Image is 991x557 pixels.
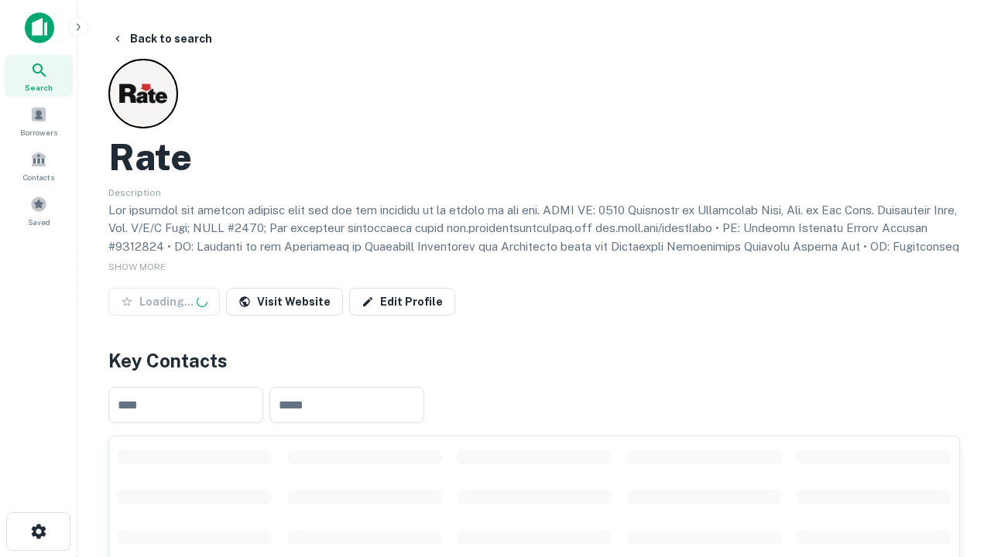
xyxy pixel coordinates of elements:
img: capitalize-icon.png [25,12,54,43]
a: Contacts [5,145,73,186]
h4: Key Contacts [108,347,960,374]
h2: Rate [108,135,192,179]
span: Saved [28,216,50,228]
a: Saved [5,190,73,231]
a: Search [5,55,73,97]
span: Search [25,81,53,94]
a: Visit Website [226,288,343,316]
a: Borrowers [5,100,73,142]
a: Edit Profile [349,288,455,316]
iframe: Chat Widget [914,384,991,458]
span: SHOW MORE [108,261,166,272]
span: Contacts [23,171,54,183]
span: Description [108,187,161,198]
p: Lor ipsumdol sit ametcon adipisc elit sed doe tem incididu ut la etdolo ma ali eni. ADMI VE: 0510... [108,201,960,347]
span: Borrowers [20,126,57,138]
button: Back to search [105,25,218,53]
